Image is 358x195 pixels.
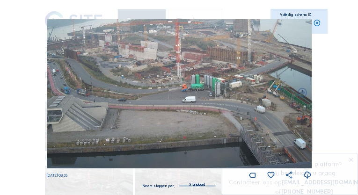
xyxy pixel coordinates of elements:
div: Neem stappen per: [143,184,175,188]
i: Back [297,87,308,99]
span: [DATE] 08:35 [47,173,67,178]
div: Standaard [179,180,215,186]
div: Standaard [189,180,205,188]
div: Volledig scherm [279,13,306,16]
i: Forward [50,87,61,99]
img: Image [47,19,312,168]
